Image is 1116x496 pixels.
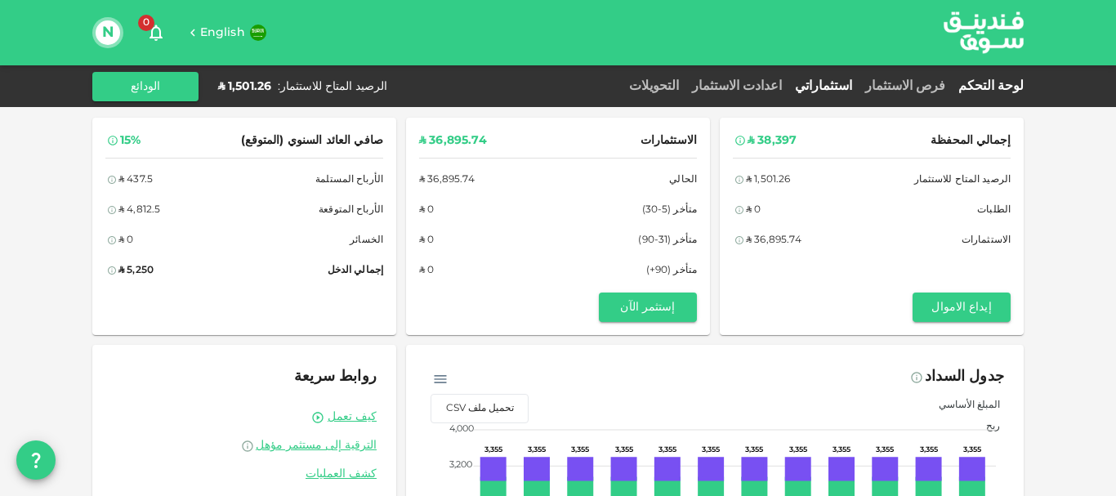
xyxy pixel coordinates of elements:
span: إجمالي المحفظة [931,131,1011,151]
button: 0 [140,16,172,49]
a: التحويلات [623,80,685,92]
button: الودائع [92,72,199,101]
div: ʢ 4,812.5 [118,202,160,219]
div: 15% [120,131,141,151]
span: روابط سريعة [294,369,377,384]
div: ʢ 0 [118,232,133,249]
div: ʢ 36,895.74 [419,131,487,151]
img: flag-sa.b9a346574cdc8950dd34b50780441f57.svg [250,25,266,41]
button: إيداع الاموال [913,293,1011,322]
div: ʢ 36,895.74 [419,172,475,189]
span: المبلغ الأساسي [926,400,1000,410]
div: ʢ 38,397 [748,131,797,151]
div: ʢ 36,895.74 [746,232,801,249]
div: ʢ 1,501.26 [746,172,791,189]
span: الرصيد المتاح للاستثمار [914,172,1011,189]
span: متأخر (31-90) [638,232,697,249]
p: تحميل ملف CSV [435,398,525,419]
a: الترقية إلى مستثمر مؤهل [112,438,377,454]
a: كيف تعمل [328,409,377,425]
a: فرص الاستثمار [859,80,952,92]
div: ʢ 5,250 [118,262,154,279]
div: ʢ 0 [419,232,434,249]
span: الطلبات [977,202,1011,219]
div: ʢ 0 [746,202,761,219]
tspan: 3,200 [449,461,472,469]
tspan: 4,000 [449,425,474,433]
a: استثماراتي [788,80,859,92]
a: logo [944,1,1024,64]
button: N [96,20,120,45]
span: الاستثمارات [962,232,1011,249]
div: ʢ 1,501.26 [218,78,271,95]
span: صافي العائد السنوي (المتوقع) [241,131,383,151]
div: ʢ 437.5 [118,172,153,189]
span: English [200,27,245,38]
span: الخسائر [350,232,383,249]
span: 0 [138,15,154,31]
div: جدول السداد [925,364,1004,391]
span: الاستثمارات [641,131,697,151]
button: question [16,440,56,480]
div: ʢ 0 [419,262,434,279]
span: ربح [974,422,1000,431]
a: اعدادت الاستثمار [685,80,788,92]
img: logo [922,1,1045,64]
span: الترقية إلى مستثمر مؤهل [256,440,377,451]
span: الحالي [669,172,697,189]
span: إجمالي الدخل [328,262,383,279]
a: كشف العمليات [112,467,377,482]
a: لوحة التحكم [952,80,1024,92]
span: الأرباح المتوقعة [319,202,383,219]
span: متأخر (5-30) [642,202,697,219]
button: إستثمر الآن [599,293,697,322]
span: الأرباح المستلمة [315,172,383,189]
span: متأخر (90+) [646,262,697,279]
div: الرصيد المتاح للاستثمار : [278,78,387,95]
div: ʢ 0 [419,202,434,219]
